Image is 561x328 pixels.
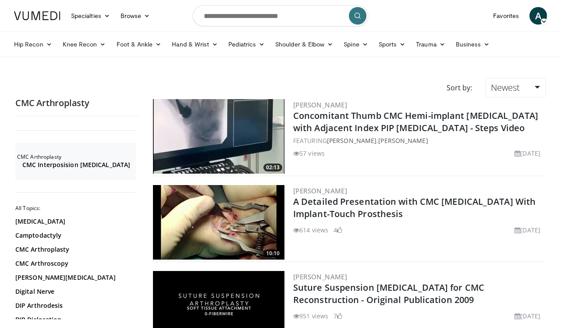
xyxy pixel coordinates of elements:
[515,311,540,321] li: [DATE]
[15,97,138,109] h2: CMC Arthroplasty
[15,259,134,268] a: CMC Arthroscopy
[485,78,546,97] a: Newest
[57,36,111,53] a: Knee Recon
[15,245,134,254] a: CMC Arthroplasty
[15,315,134,324] a: DIP Dislocation
[293,100,347,109] a: [PERSON_NAME]
[411,36,451,53] a: Trauma
[9,36,57,53] a: Hip Recon
[334,311,342,321] li: 7
[334,225,342,235] li: 4
[293,186,347,195] a: [PERSON_NAME]
[193,5,368,26] input: Search topics, interventions
[263,250,282,257] span: 10:10
[293,136,544,145] div: FEATURING ,
[22,160,134,169] a: CMC Interposision [MEDICAL_DATA]
[529,7,547,25] a: A
[15,217,134,226] a: [MEDICAL_DATA]
[115,7,156,25] a: Browse
[293,110,538,134] a: Concomitant Thumb CMC Hemi-implant [MEDICAL_DATA] with Adjacent Index PIP [MEDICAL_DATA] - Steps ...
[440,78,479,97] div: Sort by:
[17,153,136,160] h2: CMC Arthroplasty
[15,287,134,296] a: Digital Nerve
[327,136,376,145] a: [PERSON_NAME]
[293,311,328,321] li: 951 views
[153,185,284,260] a: 10:10
[451,36,495,53] a: Business
[293,149,325,158] li: 57 views
[153,185,284,260] img: 83b58d5c-2a9f-42e3-aaf7-ea8f0bd97d8d.300x170_q85_crop-smart_upscale.jpg
[293,282,484,306] a: Suture Suspension [MEDICAL_DATA] for CMC Reconstruction - Original Publication 2009
[293,272,347,281] a: [PERSON_NAME]
[515,225,540,235] li: [DATE]
[378,136,428,145] a: [PERSON_NAME]
[488,7,524,25] a: Favorites
[66,7,115,25] a: Specialties
[293,225,328,235] li: 614 views
[15,273,134,282] a: [PERSON_NAME][MEDICAL_DATA]
[15,205,136,212] h2: All Topics:
[14,11,60,20] img: VuMedi Logo
[167,36,223,53] a: Hand & Wrist
[338,36,373,53] a: Spine
[15,301,134,310] a: DIP Arthrodesis
[293,196,536,220] a: A Detailed Presentation with CMC [MEDICAL_DATA] With Implant-Touch Prosthesis
[491,82,520,93] span: Newest
[153,99,284,174] a: 02:13
[223,36,270,53] a: Pediatrics
[153,99,284,174] img: e38f31e9-81b4-42a7-bb27-a3859e98a0ea.300x170_q85_crop-smart_upscale.jpg
[15,231,134,240] a: Camptodactyly
[515,149,540,158] li: [DATE]
[263,164,282,171] span: 02:13
[373,36,411,53] a: Sports
[111,36,167,53] a: Foot & Ankle
[270,36,338,53] a: Shoulder & Elbow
